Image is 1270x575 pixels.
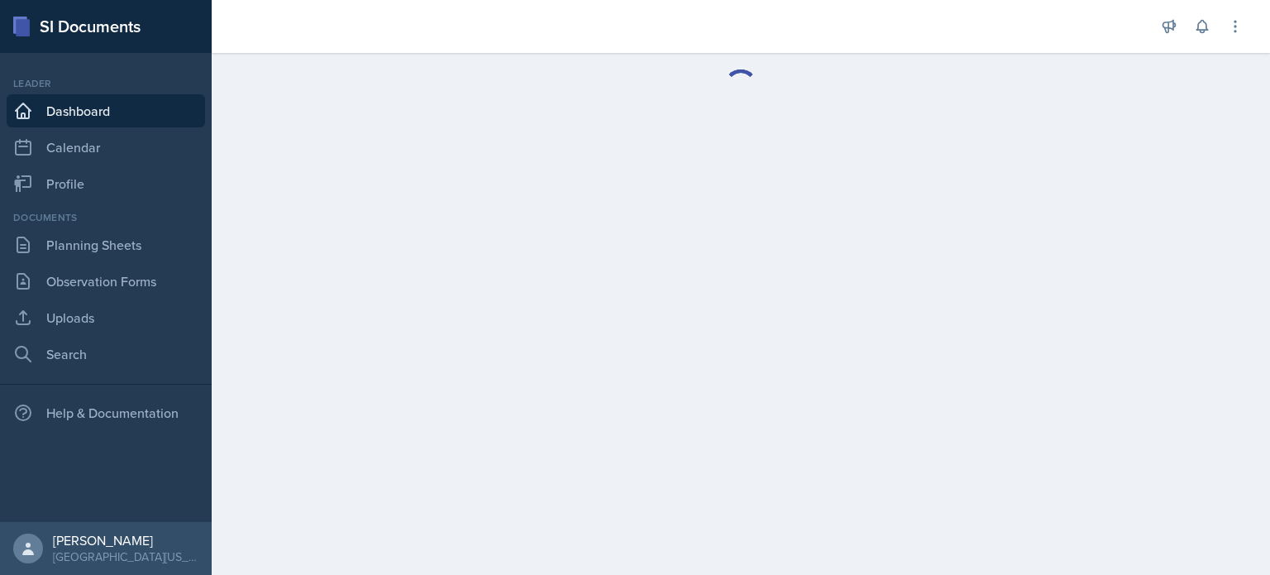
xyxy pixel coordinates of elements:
div: Documents [7,210,205,225]
div: [PERSON_NAME] [53,532,198,549]
a: Profile [7,167,205,200]
a: Observation Forms [7,265,205,298]
a: Uploads [7,301,205,334]
a: Calendar [7,131,205,164]
a: Dashboard [7,94,205,127]
div: [GEOGRAPHIC_DATA][US_STATE] in [GEOGRAPHIC_DATA] [53,549,198,565]
a: Planning Sheets [7,228,205,261]
div: Help & Documentation [7,396,205,429]
div: Leader [7,76,205,91]
a: Search [7,338,205,371]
